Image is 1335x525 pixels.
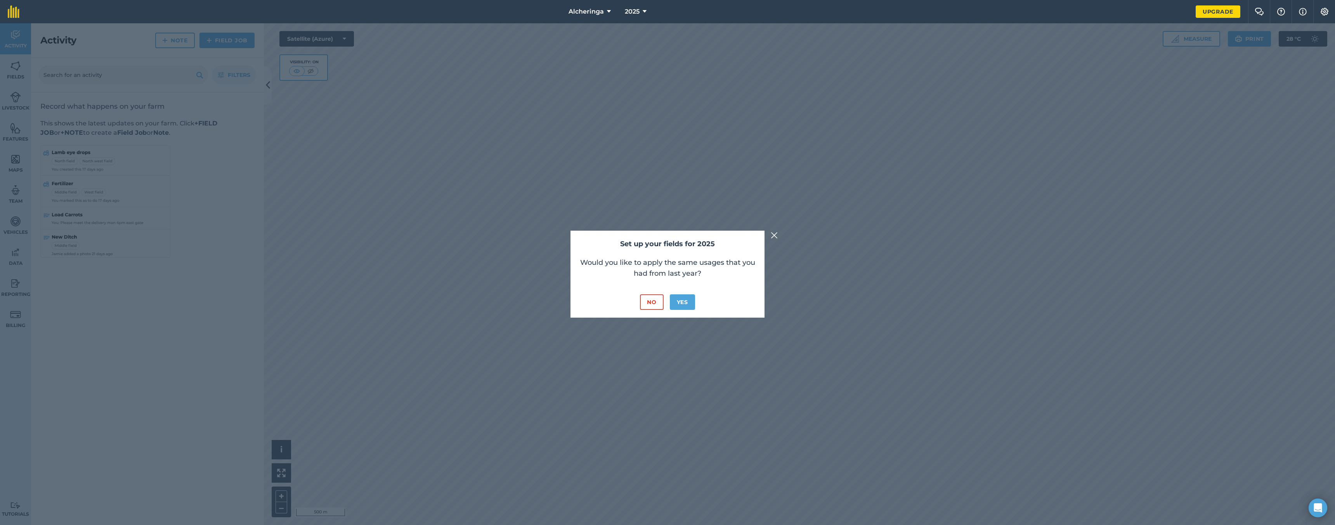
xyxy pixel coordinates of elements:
[569,7,604,16] span: Alcheringa
[1255,8,1264,16] img: Two speech bubbles overlapping with the left bubble in the forefront
[1276,8,1286,16] img: A question mark icon
[578,257,757,279] p: Would you like to apply the same usages that you had from last year?
[670,294,695,310] button: Yes
[640,294,663,310] button: No
[578,238,757,250] h2: Set up your fields for 2025
[1299,7,1307,16] img: svg+xml;base64,PHN2ZyB4bWxucz0iaHR0cDovL3d3dy53My5vcmcvMjAwMC9zdmciIHdpZHRoPSIxNyIgaGVpZ2h0PSIxNy...
[625,7,640,16] span: 2025
[771,231,778,240] img: svg+xml;base64,PHN2ZyB4bWxucz0iaHR0cDovL3d3dy53My5vcmcvMjAwMC9zdmciIHdpZHRoPSIyMiIgaGVpZ2h0PSIzMC...
[1309,499,1327,517] div: Open Intercom Messenger
[1196,5,1240,18] a: Upgrade
[1320,8,1329,16] img: A cog icon
[8,5,19,18] img: fieldmargin Logo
